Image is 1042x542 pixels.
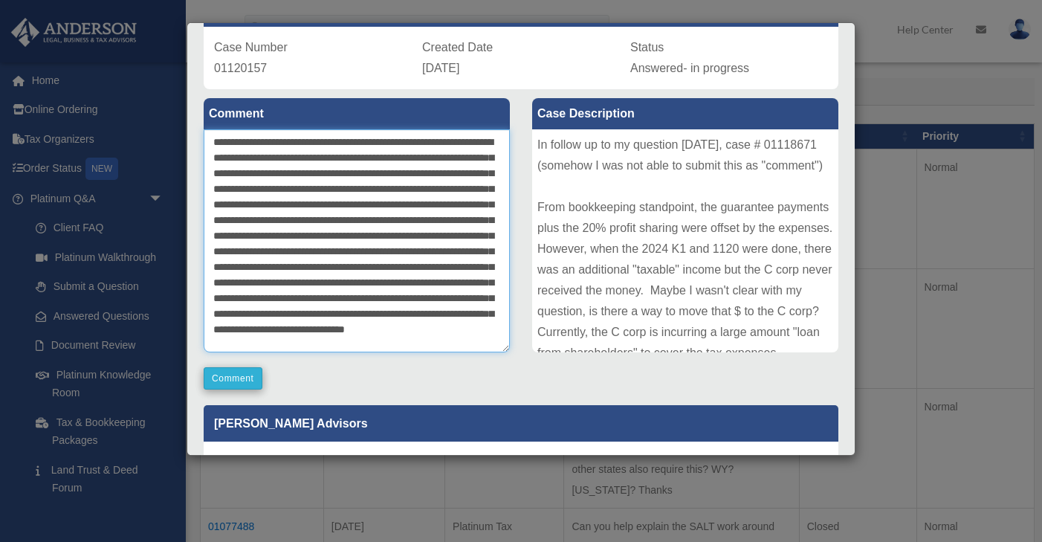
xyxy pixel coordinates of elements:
div: In follow up to my question [DATE], case # 01118671 (somehow I was not able to submit this as "co... [532,129,838,352]
span: [DATE] [422,62,459,74]
span: 01120157 [214,62,267,74]
span: Case Number [214,41,288,54]
label: Comment [204,98,510,129]
label: Case Description [532,98,838,129]
p: [PERSON_NAME] Advisors [204,405,838,442]
span: Answered- in progress [630,62,749,74]
button: Comment [204,367,262,390]
span: Status [630,41,664,54]
span: Created Date [422,41,493,54]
